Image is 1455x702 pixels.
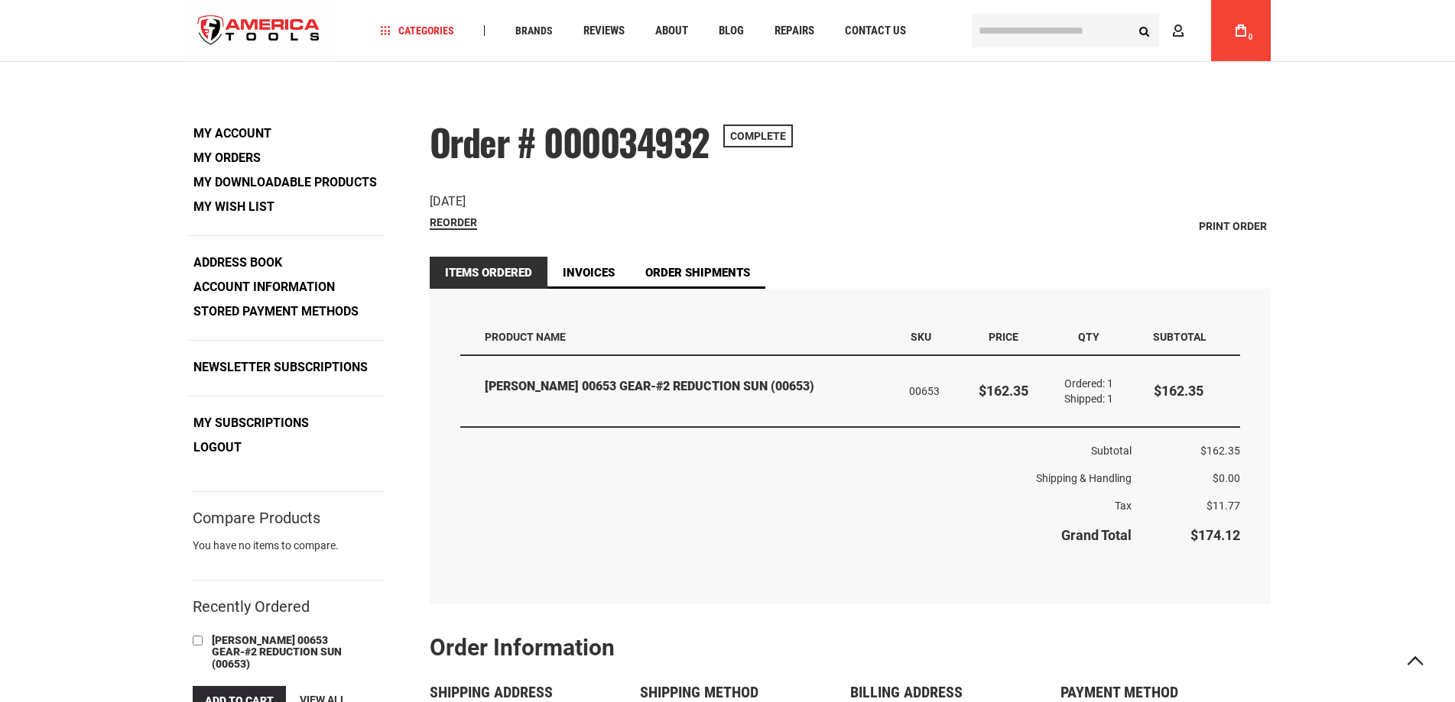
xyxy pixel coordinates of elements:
[898,356,961,427] td: 00653
[460,319,899,355] th: Product Name
[1061,527,1132,543] strong: Grand Total
[185,2,333,60] img: America Tools
[845,25,906,37] span: Contact Us
[723,125,793,147] span: Complete
[1107,393,1113,405] span: 1
[188,251,287,274] a: Address Book
[460,427,1132,464] th: Subtotal
[979,383,1028,399] span: $162.35
[485,378,888,396] strong: [PERSON_NAME] 00653 GEAR-#2 REDUCTION SUN (00653)
[188,196,280,218] a: My Wish List
[460,492,1132,519] th: Tax
[1199,220,1267,232] span: Print Order
[1132,319,1240,355] th: Subtotal
[374,21,461,41] a: Categories
[1190,527,1240,543] span: $174.12
[208,632,361,673] a: [PERSON_NAME] 00653 GEAR-#2 REDUCTION SUN (00653)
[508,21,560,41] a: Brands
[1195,215,1271,238] a: Print Order
[430,216,477,230] a: Reorder
[1047,319,1132,355] th: Qty
[430,257,547,289] strong: Items Ordered
[188,147,266,170] a: My Orders
[430,683,553,701] span: Shipping Address
[430,115,710,169] span: Order # 000034932
[1130,16,1159,45] button: Search
[655,25,688,37] span: About
[898,319,961,355] th: SKU
[212,634,342,670] span: [PERSON_NAME] 00653 GEAR-#2 REDUCTION SUN (00653)
[1064,377,1107,390] span: Ordered
[1200,445,1240,457] span: $162.35
[1107,377,1113,390] span: 1
[547,257,630,289] a: Invoices
[185,2,333,60] a: store logo
[576,21,632,41] a: Reviews
[1213,472,1240,484] span: $0.00
[430,216,477,228] span: Reorder
[460,464,1132,492] th: Shipping & Handling
[1154,383,1203,399] span: $162.35
[712,21,751,41] a: Blog
[188,171,382,194] a: My Downloadable Products
[583,25,625,37] span: Reviews
[188,276,340,299] a: Account Information
[630,257,765,289] a: Order Shipments
[188,412,314,435] a: My Subscriptions
[648,21,695,41] a: About
[719,25,744,37] span: Blog
[188,356,373,379] a: Newsletter Subscriptions
[1207,500,1240,512] span: $11.77
[188,300,364,323] a: Stored Payment Methods
[515,25,553,36] span: Brands
[1060,683,1178,701] span: Payment Method
[1249,33,1253,41] span: 0
[381,25,454,36] span: Categories
[838,21,913,41] a: Contact Us
[961,319,1047,355] th: Price
[188,122,277,145] a: My Account
[1064,393,1107,405] span: Shipped
[430,194,466,209] span: [DATE]
[193,511,320,525] strong: Compare Products
[193,538,384,568] div: You have no items to compare.
[193,597,310,616] strong: Recently Ordered
[188,436,247,459] a: Logout
[775,25,814,37] span: Repairs
[640,683,758,701] span: Shipping Method
[850,683,963,701] span: Billing Address
[430,634,615,661] strong: Order Information
[193,150,261,165] strong: My Orders
[768,21,821,41] a: Repairs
